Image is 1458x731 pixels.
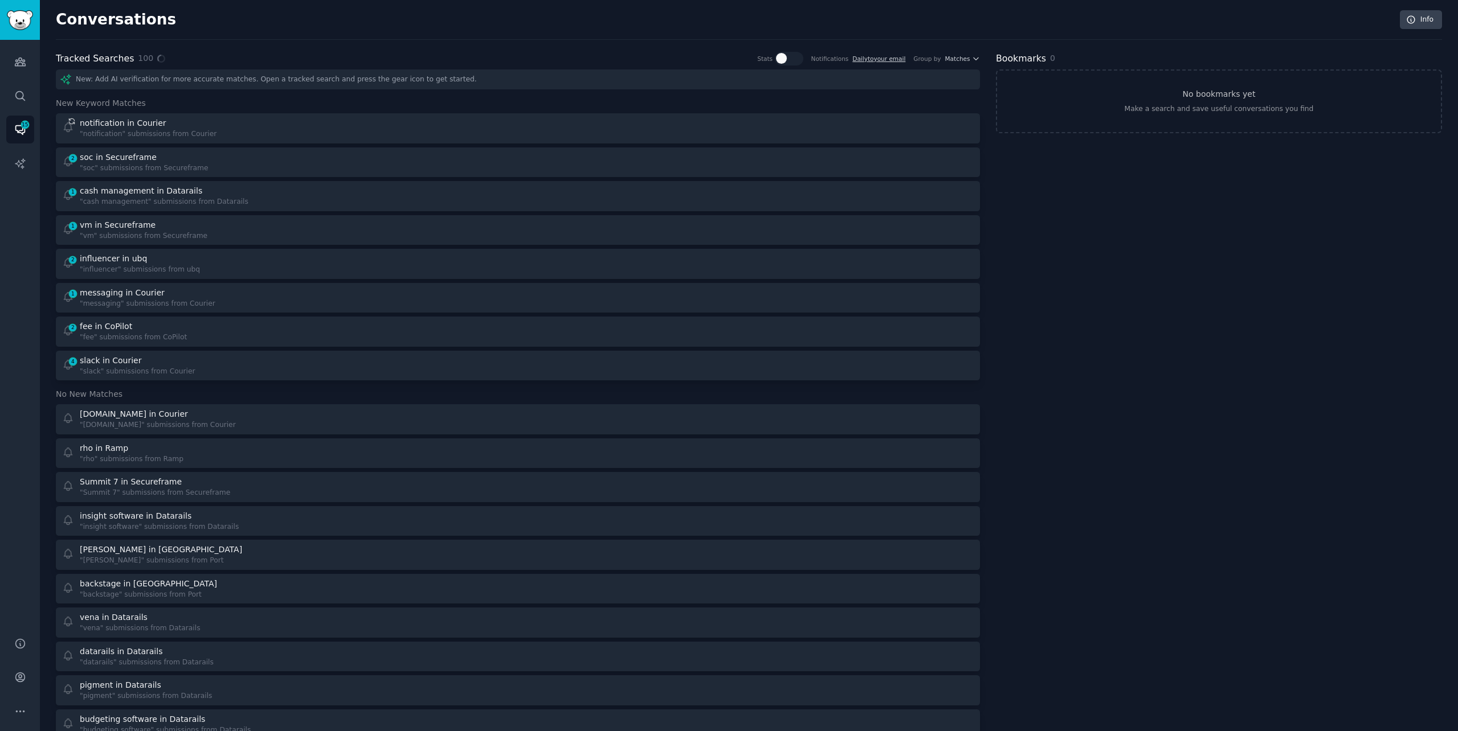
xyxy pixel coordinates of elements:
div: "cash management" submissions from Datarails [80,197,248,207]
div: "fee" submissions from CoPilot [80,332,187,343]
div: "notification" submissions from Courier [80,129,217,139]
div: rho in Ramp [80,442,128,454]
div: slack in Courier [80,355,141,367]
div: "soc" submissions from Secureframe [80,163,209,174]
div: Summit 7 in Secureframe [80,476,182,488]
div: "Summit 7" submissions from Secureframe [80,488,230,498]
div: "rho" submissions from Ramp [80,454,183,465]
button: Matches [945,55,980,63]
span: 2 [68,323,78,331]
div: vena in Datarails [80,611,148,623]
a: [DOMAIN_NAME] in Courier"[DOMAIN_NAME]" submissions from Courier [56,404,980,434]
a: insight software in Datarails"insight software" submissions from Datarails [56,506,980,536]
div: vm in Secureframe [80,219,156,231]
h2: Tracked Searches [56,52,134,66]
a: 1cash management in Datarails"cash management" submissions from Datarails [56,181,980,211]
h2: Conversations [56,11,176,29]
a: pigment in Datarails"pigment" submissions from Datarails [56,675,980,705]
a: Summit 7 in Secureframe"Summit 7" submissions from Secureframe [56,472,980,502]
a: rho in Ramp"rho" submissions from Ramp [56,438,980,469]
a: No bookmarks yetMake a search and save useful conversations you find [996,69,1442,133]
div: cash management in Datarails [80,185,202,197]
span: 1 [68,290,78,298]
div: Group by [913,55,941,63]
span: 0 [1050,54,1055,63]
div: fee in CoPilot [80,321,132,332]
span: 1 [68,188,78,196]
div: "slack" submissions from Courier [80,367,195,377]
a: 2influencer in ubq"influencer" submissions from ubq [56,249,980,279]
span: Matches [945,55,970,63]
a: [PERSON_NAME] in [GEOGRAPHIC_DATA]"[PERSON_NAME]" submissions from Port [56,540,980,570]
div: Notifications [811,55,849,63]
span: 2 [68,256,78,264]
div: New: Add AI verification for more accurate matches. Open a tracked search and press the gear icon... [56,69,980,89]
div: "[PERSON_NAME]" submissions from Port [80,556,244,566]
div: "backstage" submissions from Port [80,590,219,600]
div: "pigment" submissions from Datarails [80,691,213,701]
div: "messaging" submissions from Courier [80,299,215,309]
div: notification in Courier [80,117,166,129]
div: messaging in Courier [80,287,165,299]
a: datarails in Datarails"datarails" submissions from Datarails [56,642,980,672]
h2: Bookmarks [996,52,1046,66]
div: "influencer" submissions from ubq [80,265,200,275]
div: pigment in Datarails [80,679,161,691]
div: budgeting software in Datarails [80,713,205,725]
a: 2fee in CoPilot"fee" submissions from CoPilot [56,317,980,347]
div: "vena" submissions from Datarails [80,623,201,634]
a: 4slack in Courier"slack" submissions from Courier [56,351,980,381]
div: [DOMAIN_NAME] in Courier [80,408,188,420]
span: 1 [68,222,78,230]
h3: No bookmarks yet [1183,88,1256,100]
div: [PERSON_NAME] in [GEOGRAPHIC_DATA] [80,544,242,556]
span: 15 [20,121,30,129]
a: 15 [6,116,34,143]
div: "[DOMAIN_NAME]" submissions from Courier [80,420,236,430]
div: Make a search and save useful conversations you find [1125,104,1314,114]
span: New Keyword Matches [56,97,146,109]
div: "insight software" submissions from Datarails [80,522,239,532]
div: Stats [757,55,773,63]
a: Dailytoyour email [852,55,905,62]
div: "vm" submissions from Secureframe [80,231,207,241]
div: "datarails" submissions from Datarails [80,658,214,668]
a: backstage in [GEOGRAPHIC_DATA]"backstage" submissions from Port [56,574,980,604]
a: notification in Courier"notification" submissions from Courier [56,113,980,143]
div: insight software in Datarails [80,510,191,522]
span: 4 [68,358,78,365]
img: GummySearch logo [7,10,33,30]
a: 1messaging in Courier"messaging" submissions from Courier [56,283,980,313]
div: backstage in [GEOGRAPHIC_DATA] [80,578,217,590]
a: vena in Datarails"vena" submissions from Datarails [56,607,980,638]
span: 2 [68,154,78,162]
span: 100 [138,52,153,64]
div: datarails in Datarails [80,646,162,658]
a: 1vm in Secureframe"vm" submissions from Secureframe [56,215,980,245]
div: influencer in ubq [80,253,147,265]
div: soc in Secureframe [80,151,157,163]
a: Info [1400,10,1442,30]
a: 2soc in Secureframe"soc" submissions from Secureframe [56,147,980,178]
span: No New Matches [56,388,122,400]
